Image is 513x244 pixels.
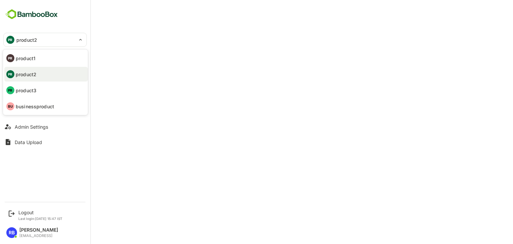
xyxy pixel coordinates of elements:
[16,103,54,110] p: businessproduct
[6,70,14,78] div: PR
[6,86,14,94] div: PR
[16,55,35,62] p: product1
[16,71,36,78] p: product2
[16,87,36,94] p: product3
[6,54,14,62] div: PR
[6,102,14,110] div: BU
